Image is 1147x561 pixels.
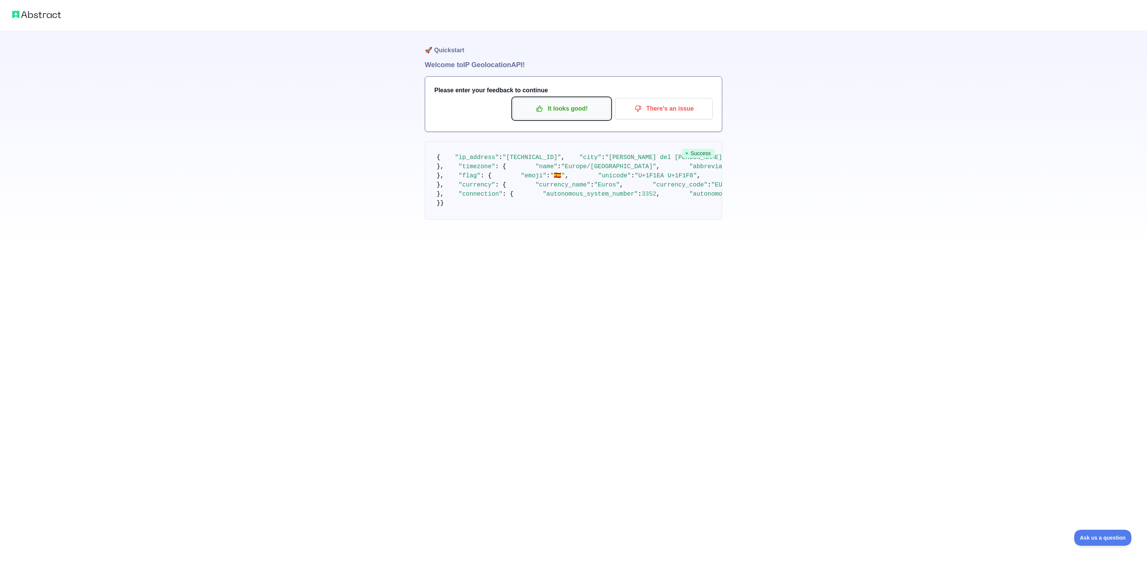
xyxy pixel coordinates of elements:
[653,182,708,188] span: "currency_code"
[459,182,495,188] span: "currency"
[656,163,660,170] span: ,
[503,154,561,161] span: "[TECHNICAL_ID]"
[561,163,656,170] span: "Europe/[GEOGRAPHIC_DATA]"
[598,172,631,179] span: "unicode"
[689,163,741,170] span: "abbreviation"
[561,154,565,161] span: ,
[557,163,561,170] span: :
[521,172,546,179] span: "emoji"
[594,182,620,188] span: "Euros"
[513,98,610,119] button: It looks good!
[621,102,707,115] p: There's an issue
[590,182,594,188] span: :
[455,154,499,161] span: "ip_address"
[638,191,642,198] span: :
[434,86,713,95] h3: Please enter your feedback to continue
[550,172,565,179] span: "🇪🇸"
[425,31,722,59] h1: 🚀 Quickstart
[459,191,503,198] span: "connection"
[437,154,440,161] span: {
[425,59,722,70] h1: Welcome to IP Geolocation API!
[689,191,806,198] span: "autonomous_system_organization"
[543,191,638,198] span: "autonomous_system_number"
[708,182,712,188] span: :
[535,182,590,188] span: "currency_name"
[656,191,660,198] span: ,
[601,154,605,161] span: :
[546,172,550,179] span: :
[495,182,506,188] span: : {
[459,172,481,179] span: "flag"
[620,182,623,188] span: ,
[697,172,701,179] span: ,
[565,172,569,179] span: ,
[499,154,503,161] span: :
[642,191,656,198] span: 3352
[12,9,61,20] img: Abstract logo
[682,149,715,158] span: Success
[605,154,726,161] span: "[PERSON_NAME] del [PERSON_NAME]"
[615,98,713,119] button: There's an issue
[711,182,729,188] span: "EUR"
[503,191,514,198] span: : {
[459,163,495,170] span: "timezone"
[480,172,492,179] span: : {
[1074,530,1132,546] iframe: Toggle Customer Support
[535,163,557,170] span: "name"
[519,102,605,115] p: It looks good!
[631,172,635,179] span: :
[495,163,506,170] span: : {
[635,172,697,179] span: "U+1F1EA U+1F1F8"
[579,154,601,161] span: "city"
